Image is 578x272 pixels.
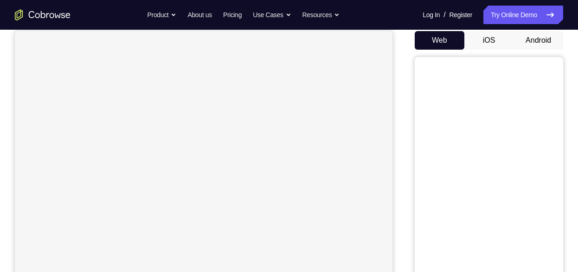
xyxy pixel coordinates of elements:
[415,31,464,50] button: Web
[423,6,440,24] a: Log In
[464,31,514,50] button: iOS
[148,6,177,24] button: Product
[514,31,563,50] button: Android
[450,6,472,24] a: Register
[443,9,445,20] span: /
[223,6,242,24] a: Pricing
[187,6,212,24] a: About us
[15,9,71,20] a: Go to the home page
[483,6,563,24] a: Try Online Demo
[253,6,291,24] button: Use Cases
[302,6,340,24] button: Resources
